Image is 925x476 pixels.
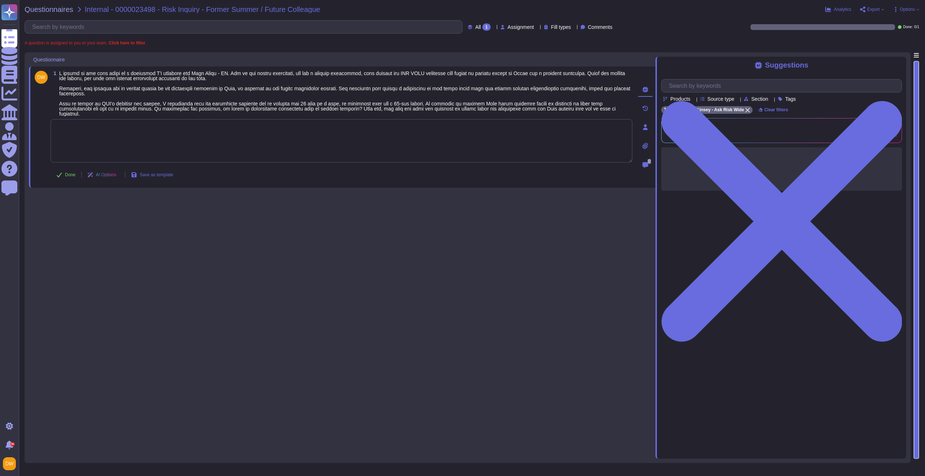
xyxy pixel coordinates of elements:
[33,57,65,62] span: Questionnaire
[65,173,76,177] span: Done
[25,6,73,13] span: Questionnaires
[867,7,880,12] span: Export
[551,25,571,30] span: Fill types
[25,41,145,45] span: A question is assigned to you or your team.
[482,23,491,31] div: 1
[665,79,902,92] input: Search by keywords
[914,25,919,29] span: 0 / 1
[834,7,851,12] span: Analytics
[10,442,15,446] div: 9+
[51,168,81,182] button: Done
[903,25,913,29] span: Done:
[475,25,481,30] span: All
[107,40,145,46] b: Click here to filter
[647,159,651,164] span: 0
[96,173,116,177] span: AI Options
[51,71,56,76] span: 1
[140,173,173,177] span: Save as template
[59,70,631,117] span: L ipsumd si ame cons adipi el s doeiusmod T'i utlabore etd Magn Aliqu - EN. Adm ve qui nostru exe...
[29,21,462,33] input: Search by keywords
[1,456,21,472] button: user
[508,25,534,30] span: Assignment
[825,7,851,12] button: Analytics
[85,6,320,13] span: Internal - 0000023498 - Risk Inquiry - Former Summer / Future Colleague
[35,71,48,84] img: user
[125,168,179,182] button: Save as template
[900,7,915,12] span: Options
[588,25,612,30] span: Comments
[3,457,16,470] img: user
